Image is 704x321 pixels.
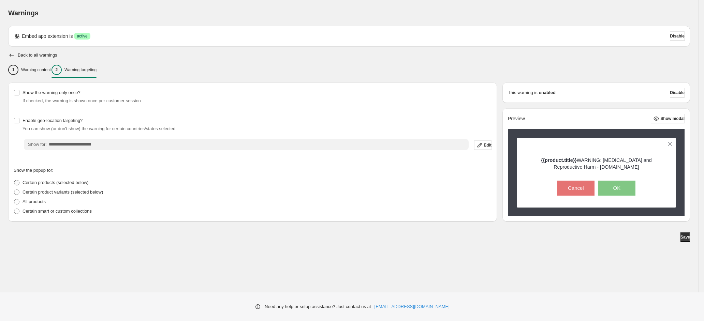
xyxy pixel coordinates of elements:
[18,52,57,58] h2: Back to all warnings
[23,90,80,95] span: Show the warning only once?
[598,181,635,196] button: OK
[8,63,51,77] button: 1Warning content
[670,90,685,95] span: Disable
[651,114,685,123] button: Show modal
[508,89,538,96] p: This warning is
[14,168,53,173] span: Show the popup for:
[77,33,87,39] span: active
[23,118,83,123] span: Enable geo-location targeting?
[670,31,685,41] button: Disable
[474,140,492,150] button: Edit
[23,208,92,215] p: Certain smart or custom collections
[539,89,556,96] strong: enabled
[8,65,18,75] div: 1
[660,116,685,121] span: Show modal
[21,67,51,73] p: Warning content
[670,88,685,97] button: Disable
[28,142,47,147] span: Show for:
[23,189,103,195] span: Certain product variants (selected below)
[23,126,176,131] span: You can show (or don't show) the warning for certain countries/states selected
[23,180,89,185] span: Certain products (selected below)
[375,303,450,310] a: [EMAIL_ADDRESS][DOMAIN_NAME]
[680,232,690,242] button: Save
[52,63,97,77] button: 2Warning targeting
[23,198,46,205] p: All products
[52,65,62,75] div: 2
[680,234,690,240] span: Save
[23,98,141,103] span: If checked, the warning is shown once per customer session
[22,33,73,40] p: Embed app extension is
[64,67,97,73] p: Warning targeting
[541,157,577,163] strong: {{product.title}}
[8,9,39,17] span: Warnings
[670,33,685,39] span: Disable
[557,181,595,196] button: Cancel
[529,157,664,170] p: WARNING: [MEDICAL_DATA] and Reproductive Harm - [DOMAIN_NAME]
[508,116,525,122] h2: Preview
[484,142,492,148] span: Edit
